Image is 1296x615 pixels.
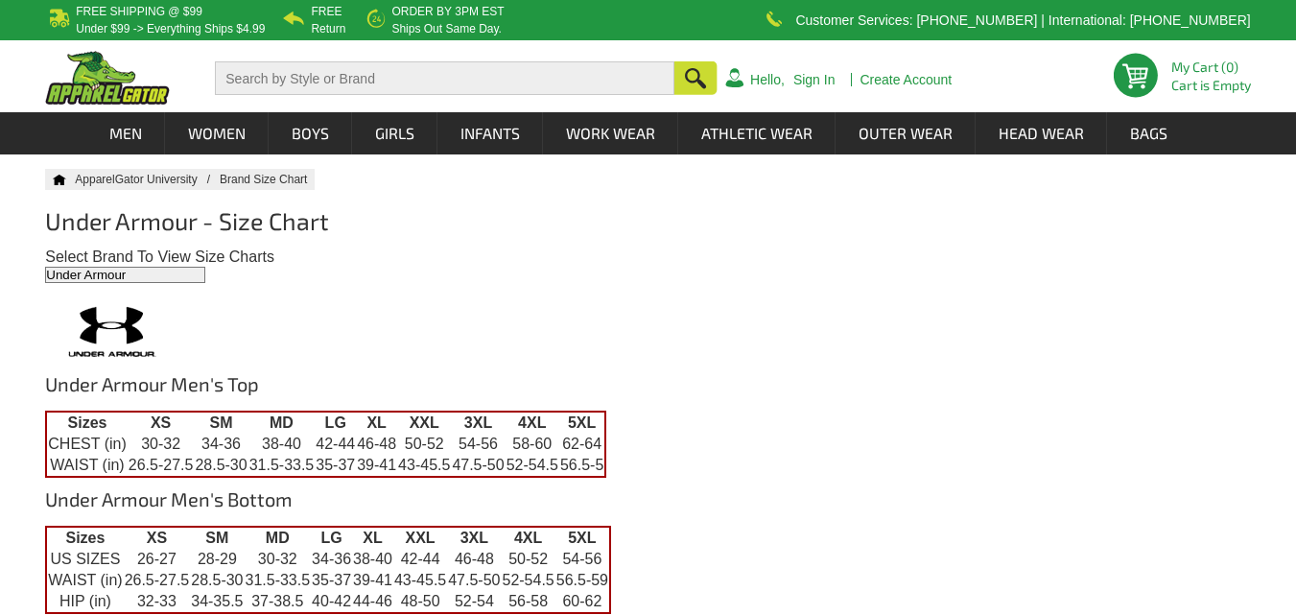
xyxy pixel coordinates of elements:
td: 43-45.5 [393,570,447,591]
th: MD [245,527,312,549]
th: XS [128,412,195,434]
td: 32-33 [124,591,191,613]
td: 58-60 [506,434,559,455]
th: Sizes [46,412,128,434]
td: 44-46 [352,591,393,613]
td: 56.5-59 [555,570,610,591]
td: 54-56 [555,549,610,570]
td: 43-45.5 [397,455,451,477]
h2: Under Armour Men's Bottom [45,487,1250,526]
td: 26.5-27.5 [128,455,195,477]
p: under $99 -> everything ships $4.99 [76,23,265,35]
td: 47.5-50 [451,455,505,477]
th: XS [124,527,191,549]
td: 60-62 [555,591,610,613]
td: 34-35.5 [190,591,244,613]
a: Athletic Wear [679,112,835,154]
th: XL [352,527,393,549]
td: 31.5-33.5 [248,455,316,477]
th: SM [194,412,247,434]
td: 31.5-33.5 [245,570,312,591]
td: 42-44 [315,434,356,455]
p: Return [311,23,345,35]
a: Men [87,112,164,154]
td: 34-36 [311,549,352,570]
a: Outer Wear [837,112,975,154]
input: Search by Style or Brand [215,61,674,95]
td: 28-29 [190,549,244,570]
th: LG [311,527,352,549]
td: 37-38.5 [245,591,312,613]
a: ApparelGator University [75,173,220,186]
div: Select Brand To View Size Charts [45,248,1250,267]
td: 26-27 [124,549,191,570]
td: 35-37 [311,570,352,591]
th: 3XL [451,412,505,434]
p: ships out same day. [391,23,504,35]
b: Order by 3PM EST [391,5,504,18]
th: SM [190,527,244,549]
td: 52-54 [447,591,501,613]
b: Free [311,5,342,18]
td: 42-44 [393,549,447,570]
td: WAIST (in) [46,455,128,477]
td: 54-56 [451,434,505,455]
h2: Under Armour Men's Top [45,372,1250,411]
th: 5XL [559,412,605,434]
h1: Under Armour - Size Chart [45,209,1250,248]
th: 4XL [501,527,554,549]
td: 50-52 [501,549,554,570]
span: Cart is Empty [1171,79,1251,92]
td: 39-41 [352,570,393,591]
th: MD [248,412,316,434]
li: My Cart (0) [1171,60,1243,74]
td: 34-36 [194,434,247,455]
a: Work Wear [544,112,677,154]
td: 38-40 [352,549,393,570]
a: Create Account [860,73,952,86]
th: LG [315,412,356,434]
td: WAIST (in) [46,570,123,591]
td: 30-32 [128,434,195,455]
li: Brand Size Chart [220,169,315,190]
td: 46-48 [356,434,397,455]
td: 62-64 [559,434,605,455]
td: 35-37 [315,455,356,477]
td: 50-52 [397,434,451,455]
a: Infants [438,112,542,154]
td: 56-58 [501,591,554,613]
a: Women [166,112,268,154]
a: Girls [353,112,436,154]
td: 46-48 [447,549,501,570]
a: Boys [270,112,351,154]
th: XXL [393,527,447,549]
a: Sign In [793,73,836,86]
td: 30-32 [245,549,312,570]
td: 52-54.5 [506,455,559,477]
th: 3XL [447,527,501,549]
td: 28.5-30 [194,455,247,477]
th: 5XL [555,527,610,549]
td: 39-41 [356,455,397,477]
td: 47.5-50 [447,570,501,591]
img: View All Items By Under Armour [45,302,179,363]
td: 38-40 [248,434,316,455]
td: 56.5-5 [559,455,605,477]
td: 40-42 [311,591,352,613]
th: XL [356,412,397,434]
td: 28.5-30 [190,570,244,591]
th: XXL [397,412,451,434]
td: US SIZES [46,549,123,570]
a: Hello, [750,73,785,86]
a: Home [45,174,66,185]
th: 4XL [506,412,559,434]
td: HIP (in) [46,591,123,613]
a: Head Wear [977,112,1106,154]
td: 26.5-27.5 [124,570,191,591]
p: Customer Services: [PHONE_NUMBER] | International: [PHONE_NUMBER] [795,14,1250,26]
td: 48-50 [393,591,447,613]
a: Bags [1108,112,1190,154]
th: Sizes [46,527,123,549]
td: CHEST (in) [46,434,128,455]
td: 52-54.5 [501,570,554,591]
